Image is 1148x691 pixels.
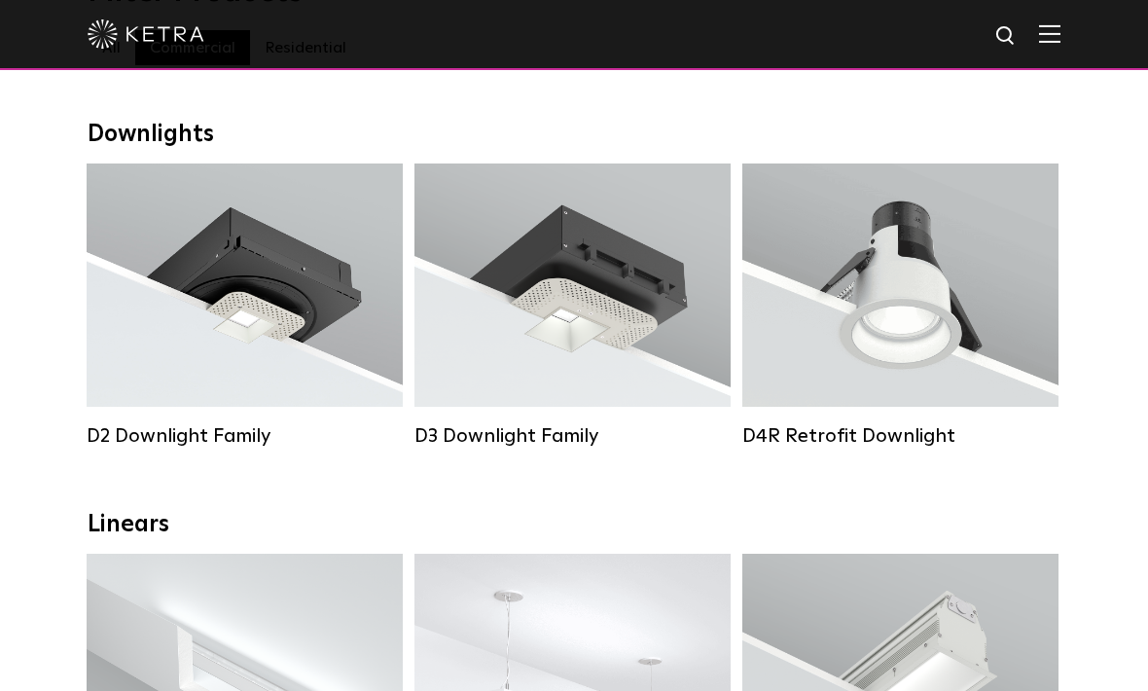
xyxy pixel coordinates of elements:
[414,164,731,446] a: D3 Downlight Family Lumen Output:700 / 900 / 1100Colors:White / Black / Silver / Bronze / Paintab...
[742,164,1058,446] a: D4R Retrofit Downlight Lumen Output:800Colors:White / BlackBeam Angles:15° / 25° / 40° / 60°Watta...
[88,19,204,49] img: ketra-logo-2019-white
[87,424,403,448] div: D2 Downlight Family
[88,511,1060,539] div: Linears
[88,121,1060,149] div: Downlights
[87,164,403,446] a: D2 Downlight Family Lumen Output:1200Colors:White / Black / Gloss Black / Silver / Bronze / Silve...
[414,424,731,448] div: D3 Downlight Family
[1039,24,1060,43] img: Hamburger%20Nav.svg
[994,24,1019,49] img: search icon
[742,424,1058,448] div: D4R Retrofit Downlight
